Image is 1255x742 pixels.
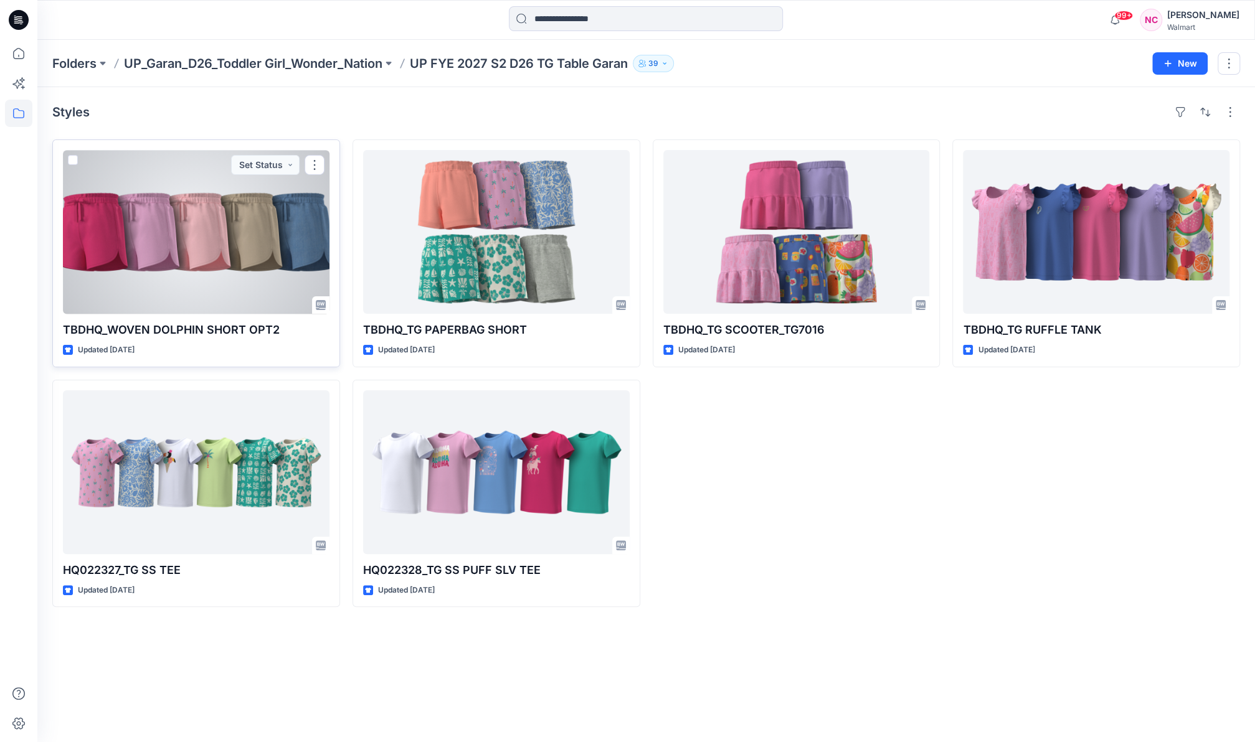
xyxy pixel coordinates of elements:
p: Updated [DATE] [678,344,735,357]
h4: Styles [52,105,90,120]
p: Updated [DATE] [978,344,1035,357]
p: Updated [DATE] [78,584,135,597]
a: TBDHQ_TG PAPERBAG SHORT [363,150,630,314]
a: HQ022327_TG SS TEE [63,390,329,554]
p: UP FYE 2027 S2 D26 TG Table Garan [410,55,628,72]
a: TBDHQ_TG SCOOTER_TG7016 [663,150,930,314]
p: TBDHQ_TG PAPERBAG SHORT [363,321,630,339]
p: Updated [DATE] [378,584,435,597]
button: 39 [633,55,674,72]
a: TBDHQ_WOVEN DOLPHIN SHORT OPT2 [63,150,329,314]
button: New [1152,52,1208,75]
div: NC [1140,9,1162,31]
p: HQ022328_TG SS PUFF SLV TEE [363,561,630,579]
p: TBDHQ_TG SCOOTER_TG7016 [663,321,930,339]
p: Updated [DATE] [78,344,135,357]
a: UP_Garan_D26_Toddler Girl_Wonder_Nation [124,55,382,72]
div: Walmart [1167,22,1239,32]
p: 39 [648,57,658,70]
p: HQ022327_TG SS TEE [63,561,329,579]
p: Updated [DATE] [378,344,435,357]
a: Folders [52,55,97,72]
div: [PERSON_NAME] [1167,7,1239,22]
a: HQ022328_TG SS PUFF SLV TEE [363,390,630,554]
p: TBDHQ_TG RUFFLE TANK [963,321,1229,339]
a: TBDHQ_TG RUFFLE TANK [963,150,1229,314]
span: 99+ [1114,11,1133,21]
p: TBDHQ_WOVEN DOLPHIN SHORT OPT2 [63,321,329,339]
